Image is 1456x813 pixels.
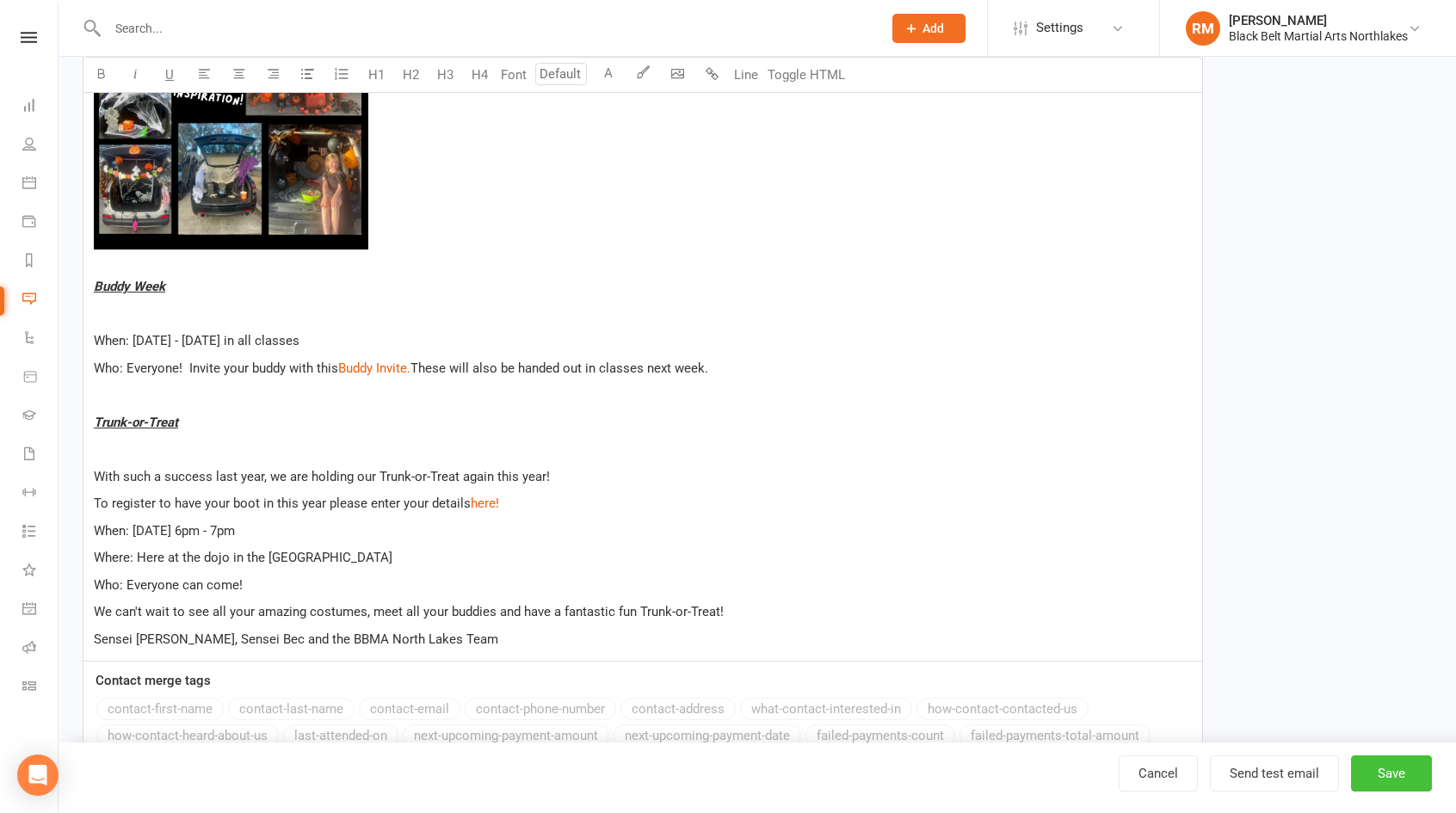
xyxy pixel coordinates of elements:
[428,58,462,92] button: H3
[22,88,58,126] a: Dashboard
[462,58,497,92] button: H4
[22,204,58,243] a: Payments
[922,22,944,35] span: Add
[22,630,58,668] a: Roll call kiosk mode
[410,360,708,376] span: These will also be handed out in classes next week.
[22,359,58,397] a: Product Sales
[94,279,165,294] span: Buddy Week
[96,670,211,691] label: Contact merge tags
[94,631,498,647] span: Sensei [PERSON_NAME], Sensei Bec and the BBMA North Lakes Team
[94,604,724,619] span: We can't wait to see all your amazing costumes, meet all your buddies and have a fantastic fun Tr...
[338,360,410,376] span: Buddy Invite.
[22,126,58,165] a: People
[94,496,471,511] span: To register to have your boot in this year please enter your details
[1351,755,1432,791] button: Save
[22,552,58,591] a: What's New
[152,58,187,92] button: U
[763,58,849,92] button: Toggle HTML
[22,668,58,707] a: Class kiosk mode
[892,14,966,43] button: Add
[22,165,58,204] a: Calendar
[22,591,58,630] a: General attendance kiosk mode
[393,58,428,92] button: H2
[165,67,174,83] span: U
[94,550,392,565] span: Where: Here at the dojo in the [GEOGRAPHIC_DATA]
[22,243,58,281] a: Reports
[94,415,178,430] span: Trunk-or-Treat
[1036,9,1083,47] span: Settings
[1210,755,1339,791] button: Send test email
[1229,28,1408,44] div: Black Belt Martial Arts Northlakes
[1186,11,1220,46] div: RM
[729,58,763,92] button: Line
[497,58,531,92] button: Font
[591,58,626,92] button: A
[94,333,299,348] span: When: [DATE] - [DATE] in all classes
[535,63,587,85] input: Default
[1229,13,1408,28] div: [PERSON_NAME]
[94,360,338,376] span: Who: Everyone! Invite your buddy with this
[94,469,550,484] span: With such a success last year, we are holding our Trunk-or-Treat again this year!
[471,496,499,511] span: here!
[1119,755,1198,791] a: Cancel
[94,577,243,593] span: Who: Everyone can come!
[94,523,235,539] span: When: [DATE] 6pm - 7pm
[17,754,59,796] div: Open Intercom Messenger
[102,16,870,40] input: Search...
[359,58,393,92] button: H1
